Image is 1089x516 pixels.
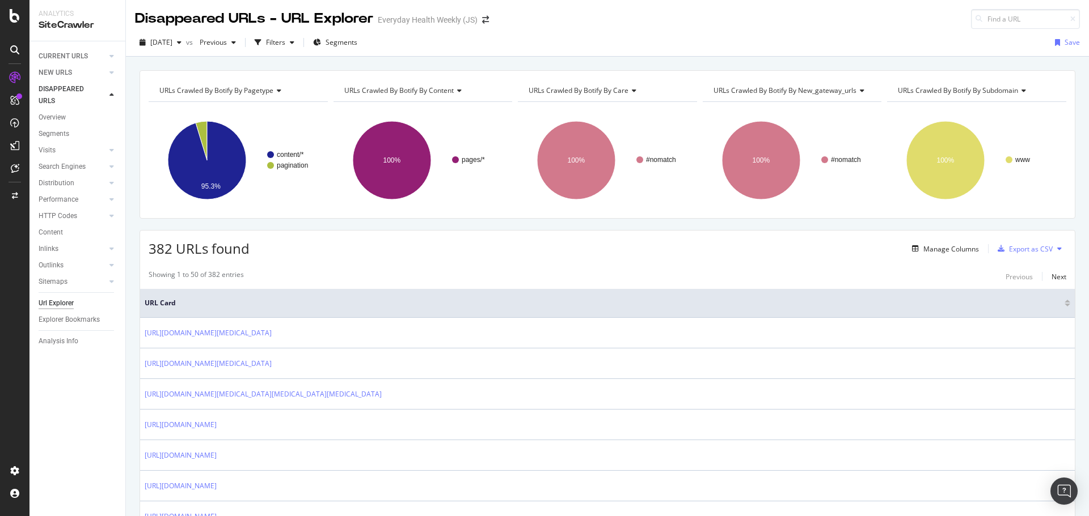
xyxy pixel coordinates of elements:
div: Analysis Info [39,335,78,347]
span: URLs Crawled By Botify By care [529,86,628,95]
a: Outlinks [39,259,106,271]
span: URLs Crawled By Botify By new_gateway_urls [714,86,856,95]
div: arrow-right-arrow-left [482,16,489,24]
div: Content [39,227,63,238]
a: Performance [39,194,106,206]
a: Search Engines [39,161,106,173]
span: URLs Crawled By Botify By content [344,86,454,95]
svg: A chart. [703,111,880,210]
div: Outlinks [39,259,64,271]
text: 95.3% [201,182,221,190]
button: Previous [195,33,240,52]
h4: URLs Crawled By Botify By care [526,82,687,100]
h4: URLs Crawled By Botify By content [342,82,503,100]
a: Visits [39,144,106,156]
div: Search Engines [39,161,86,173]
text: 100% [568,156,585,164]
a: CURRENT URLS [39,50,106,62]
div: SiteCrawler [39,19,116,32]
a: Inlinks [39,243,106,255]
h4: URLs Crawled By Botify By new_gateway_urls [711,82,873,100]
a: Explorer Bookmarks [39,314,117,326]
a: NEW URLS [39,67,106,79]
a: Overview [39,112,117,123]
button: Manage Columns [907,242,979,255]
div: HTTP Codes [39,210,77,222]
span: URLs Crawled By Botify By subdomain [898,86,1018,95]
text: 100% [752,156,770,164]
div: CURRENT URLS [39,50,88,62]
button: Filters [250,33,299,52]
div: Performance [39,194,78,206]
button: Next [1052,270,1066,283]
span: URLs Crawled By Botify By pagetype [159,86,273,95]
span: vs [186,37,195,47]
a: HTTP Codes [39,210,106,222]
text: 100% [937,156,955,164]
text: #nomatch [646,156,676,164]
a: Segments [39,128,117,140]
div: Visits [39,144,56,156]
span: 2025 Sep. 17th [150,37,172,47]
div: Analytics [39,9,116,19]
button: Previous [1006,270,1033,283]
button: [DATE] [135,33,186,52]
text: pagination [277,161,308,169]
div: Segments [39,128,69,140]
div: Open Intercom Messenger [1050,477,1078,505]
a: Sitemaps [39,276,106,288]
span: Segments [326,37,357,47]
div: Overview [39,112,66,123]
text: content/* [277,151,304,159]
span: URL Card [145,298,1062,308]
a: DISAPPEARED URLS [39,83,106,107]
div: Showing 1 to 50 of 382 entries [149,270,244,283]
text: 100% [383,156,400,164]
a: [URL][DOMAIN_NAME][MEDICAL_DATA] [145,358,272,369]
div: NEW URLS [39,67,72,79]
div: DISAPPEARED URLS [39,83,96,107]
div: Previous [1006,272,1033,282]
a: [URL][DOMAIN_NAME][MEDICAL_DATA] [145,327,272,339]
span: Previous [195,37,227,47]
div: Export as CSV [1009,244,1053,254]
a: [URL][DOMAIN_NAME] [145,450,217,461]
div: Next [1052,272,1066,282]
a: [URL][DOMAIN_NAME] [145,419,217,430]
input: Find a URL [971,9,1080,29]
button: Save [1050,33,1080,52]
h4: URLs Crawled By Botify By subdomain [896,82,1056,100]
button: Export as CSV [993,240,1053,258]
div: Everyday Health Weekly (JS) [378,14,478,25]
a: Analysis Info [39,335,117,347]
a: [URL][DOMAIN_NAME] [145,480,217,492]
span: 382 URLs found [149,239,250,258]
a: Distribution [39,177,106,189]
a: Content [39,227,117,238]
div: Url Explorer [39,297,74,309]
svg: A chart. [887,111,1065,210]
text: #nomatch [831,156,861,164]
svg: A chart. [334,111,511,210]
a: Url Explorer [39,297,117,309]
svg: A chart. [149,111,326,210]
a: [URL][DOMAIN_NAME][MEDICAL_DATA][MEDICAL_DATA][MEDICAL_DATA] [145,389,382,400]
div: Distribution [39,177,74,189]
text: pages/* [462,156,485,164]
svg: A chart. [518,111,695,210]
h4: URLs Crawled By Botify By pagetype [157,82,318,100]
div: Sitemaps [39,276,67,288]
text: www [1015,156,1030,164]
div: Explorer Bookmarks [39,314,100,326]
div: Manage Columns [923,244,979,254]
div: Inlinks [39,243,58,255]
button: Segments [309,33,362,52]
div: Filters [266,37,285,47]
div: Save [1065,37,1080,47]
div: Disappeared URLs - URL Explorer [135,9,373,28]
